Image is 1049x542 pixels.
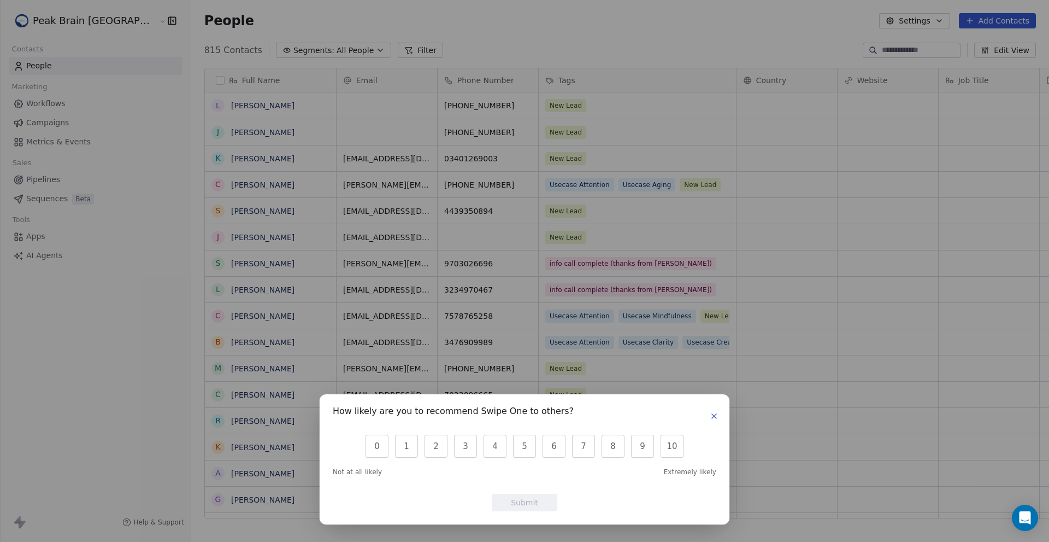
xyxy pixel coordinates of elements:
h1: How likely are you to recommend Swipe One to others? [333,407,574,418]
button: 8 [602,435,624,458]
span: Not at all likely [333,468,382,476]
button: 9 [631,435,654,458]
button: 2 [425,435,447,458]
button: 3 [454,435,477,458]
button: 4 [484,435,506,458]
span: Extremely likely [664,468,716,476]
button: 7 [572,435,595,458]
button: 10 [661,435,683,458]
button: Submit [492,494,557,511]
button: 0 [366,435,388,458]
button: 6 [543,435,565,458]
button: 1 [395,435,418,458]
button: 5 [513,435,536,458]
